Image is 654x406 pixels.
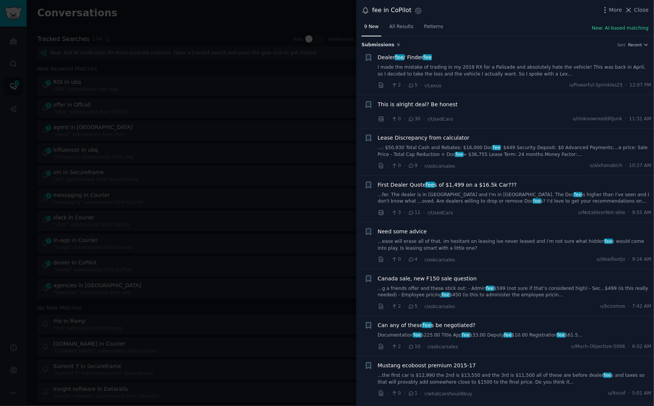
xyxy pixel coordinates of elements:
[404,115,405,123] span: ·
[378,54,432,61] span: Dealer / Finder
[486,286,494,291] span: fee
[628,256,630,263] span: ·
[632,256,651,263] span: 9:16 AM
[428,344,458,349] span: r/askcarsales
[533,198,542,204] span: fee
[455,152,464,157] span: fee
[600,303,626,310] span: u/bcsomos
[423,54,433,60] span: fee
[428,116,453,122] span: r/UsedCars
[425,257,455,263] span: r/askcarsales
[461,332,470,338] span: fee
[634,6,649,14] span: Close
[597,256,625,263] span: u/deadlastjo
[389,24,413,30] span: All Results
[628,42,642,47] span: Recent
[378,134,470,142] a: Lease Discrepancy from calculator
[632,209,651,216] span: 9:55 AM
[378,228,427,236] a: Need some advice
[425,391,472,397] span: r/whatcarshouldIbuy
[378,101,458,109] a: This is alright deal? Be honest
[387,82,389,90] span: ·
[387,209,389,217] span: ·
[420,390,422,398] span: ·
[425,304,455,309] span: r/askcarsales
[372,6,412,15] div: fee in CoPilot
[391,256,401,263] span: 0
[387,390,389,398] span: ·
[387,21,416,36] a: All Results
[604,239,613,244] span: fee
[378,238,652,252] a: ...ease will erase all of that. im hesitant on leasing ive never leased and i'm not sure what hid...
[408,82,417,89] span: 5
[378,64,652,77] a: I made the mistake of trading in my 2019 RX for a Palisade and absolutely hate the vehicle! This ...
[592,25,649,32] button: New: AI-based matching
[387,343,389,351] span: ·
[378,145,652,158] a: ...: $50,930 Total Cash and Rebates: $16,000 Docfee: $449 Security Deposit: $0 Advanced Payments:...
[391,209,401,216] span: 3
[632,343,651,350] span: 6:02 AM
[404,343,405,351] span: ·
[378,321,476,329] span: Can any of these s be negotiated?
[632,303,651,310] span: 7:42 AM
[378,192,652,205] a: ...fer. The dealer is in [GEOGRAPHIC_DATA] and I'm in [GEOGRAPHIC_DATA]. The Docfeeis higher than...
[391,343,401,350] span: 2
[625,6,649,14] button: Close
[408,256,417,263] span: 4
[628,209,630,216] span: ·
[404,302,405,310] span: ·
[608,390,626,397] span: u/Itscof
[428,210,453,216] span: r/UsedCars
[378,332,652,339] a: Documentationfee$225.00 Title Appfee$33.00 Deputyfee$10.00 Registrationfee$61.5...
[425,164,455,169] span: r/askcarsales
[404,162,405,170] span: ·
[628,390,630,397] span: ·
[362,42,395,49] span: Submission s
[387,302,389,310] span: ·
[573,116,622,123] span: u/UnknownredditJunk
[629,116,651,123] span: 11:31 AM
[408,116,420,123] span: 30
[413,332,422,338] span: fee
[404,390,405,398] span: ·
[404,256,405,264] span: ·
[408,343,420,350] span: 10
[378,372,652,386] a: ...the first car is $12,990 the 2nd is $13,550 and the 3rd is $11,500 all of these are before dea...
[378,275,477,283] span: Canada sale, new F150 sale question
[423,115,425,123] span: ·
[630,82,651,89] span: 12:07 PM
[628,303,630,310] span: ·
[571,343,626,350] span: u/Much-Objective-5006
[425,182,435,188] span: fee
[420,302,422,310] span: ·
[387,115,389,123] span: ·
[441,292,450,297] span: fee
[628,42,649,47] button: Recent
[423,343,425,351] span: ·
[404,82,405,90] span: ·
[424,24,443,30] span: Patterns
[573,192,582,197] span: fee
[569,82,623,89] span: u/Powerful-Sprinkles25
[404,209,405,217] span: ·
[391,303,401,310] span: 2
[625,162,627,169] span: ·
[420,162,422,170] span: ·
[425,83,442,88] span: r/Lexus
[408,209,420,216] span: 11
[387,256,389,264] span: ·
[378,321,476,329] a: Can any of thesefees be negotiated?
[504,332,512,338] span: fee
[632,390,651,397] span: 5:01 AM
[420,256,422,264] span: ·
[362,21,381,36] a: 9 New
[408,162,417,169] span: 9
[387,162,389,170] span: ·
[625,116,627,123] span: ·
[603,373,612,378] span: fee
[626,82,627,89] span: ·
[601,6,622,14] button: More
